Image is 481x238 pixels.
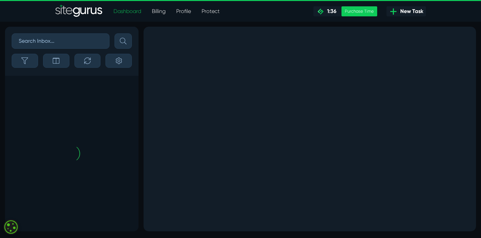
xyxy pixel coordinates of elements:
[147,5,171,18] a: Billing
[196,5,225,18] a: Protect
[324,8,336,14] span: 1:36
[313,6,377,16] a: 1:36 Purchase Time
[108,5,147,18] a: Dashboard
[398,7,423,15] span: New Task
[55,5,103,18] img: Sitegurus Logo
[12,33,109,49] input: Search Inbox...
[55,5,103,18] a: SiteGurus
[387,6,426,16] a: New Task
[3,219,19,235] div: Cookie consent button
[171,5,196,18] a: Profile
[341,6,377,16] div: Purchase Time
